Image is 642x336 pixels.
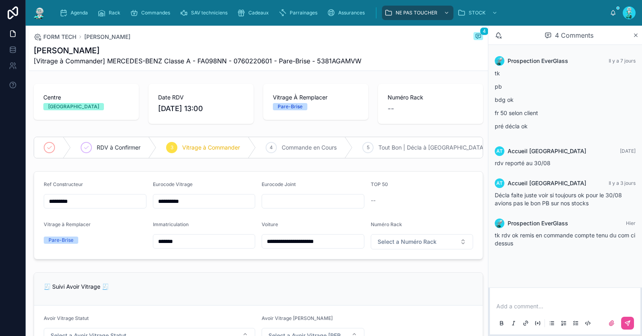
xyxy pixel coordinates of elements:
[158,103,244,114] span: [DATE] 13:00
[262,181,296,187] span: Eurocode Joint
[44,181,83,187] span: Ref Constructeur
[34,33,76,41] a: FORM TECH
[495,82,636,91] p: pb
[235,6,274,20] a: Cadeaux
[371,181,388,187] span: TOP 50
[325,6,370,20] a: Assurances
[270,144,273,151] span: 4
[276,6,323,20] a: Parrainages
[371,196,376,204] span: --
[34,56,362,66] span: [Vitrage à Commander] MERCEDES-BENZ Classe A - FA098NN - 0760220601 - Pare-Brise - 5381AGAMVW
[496,180,503,186] span: AT
[495,69,636,77] p: tk
[609,180,636,186] span: Il y a 3 jours
[495,232,635,247] span: tk rdv ok remis en commande compte tenu du com ci dessus
[49,237,73,244] div: Pare-Brise
[153,221,189,227] span: Immatriculation
[496,148,503,154] span: AT
[290,10,317,16] span: Parrainages
[278,103,303,110] div: Pare-Brise
[382,6,453,20] a: NE PAS TOUCHER
[609,58,636,64] span: Il y a 7 jours
[378,238,437,246] span: Select a Numéro Rack
[84,33,130,41] a: [PERSON_NAME]
[153,181,193,187] span: Eurocode Vitrage
[396,10,437,16] span: NE PAS TOUCHER
[32,6,47,19] img: App logo
[262,315,333,321] span: Avoir Vitrage [PERSON_NAME]
[43,33,76,41] span: FORM TECH
[480,27,489,35] span: 4
[620,148,636,154] span: [DATE]
[44,315,89,321] span: Avoir Vitrage Statut
[455,6,502,20] a: STOCK
[495,192,622,206] span: Décla faite juste voir si toujours ok pour le 30/08 avions pas le bon PB sur nos stocks
[177,6,233,20] a: SAV techniciens
[273,93,359,101] span: Vitrage À Remplacer
[495,109,636,117] p: fr 50 selon client
[141,10,170,16] span: Commandes
[191,10,228,16] span: SAV techniciens
[495,122,636,130] p: pré décla ok
[371,234,473,249] button: Select Button
[248,10,269,16] span: Cadeaux
[44,282,473,291] p: 🧾 Suivi Avoir Vitrage 🧾
[34,45,362,56] h1: [PERSON_NAME]
[388,103,394,114] span: --
[97,144,140,152] span: RDV à Confirmer
[338,10,365,16] span: Assurances
[495,160,551,166] span: rdv reporté au 30/08
[508,57,568,65] span: Prospection EverGlass
[469,10,486,16] span: STOCK
[495,95,636,104] p: bdg ok
[57,6,93,20] a: Agenda
[282,144,337,152] span: Commande en Cours
[371,221,402,227] span: Numéro Rack
[555,30,593,40] span: 4 Comments
[128,6,176,20] a: Commandes
[158,93,244,101] span: Date RDV
[473,32,483,42] button: 4
[508,219,568,227] span: Prospection EverGlass
[626,220,636,226] span: Hier
[43,93,129,101] span: Centre
[388,93,473,101] span: Numéro Rack
[182,144,240,152] span: Vitrage à Commander
[109,10,120,16] span: Rack
[53,4,610,22] div: scrollable content
[378,144,486,152] span: Tout Bon | Décla à [GEOGRAPHIC_DATA]
[508,179,586,187] span: Accueil [GEOGRAPHIC_DATA]
[367,144,370,151] span: 5
[48,103,99,110] div: [GEOGRAPHIC_DATA]
[171,144,173,151] span: 3
[508,147,586,155] span: Accueil [GEOGRAPHIC_DATA]
[95,6,126,20] a: Rack
[44,221,91,227] span: Vitrage à Remplacer
[262,221,278,227] span: Voiture
[71,10,88,16] span: Agenda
